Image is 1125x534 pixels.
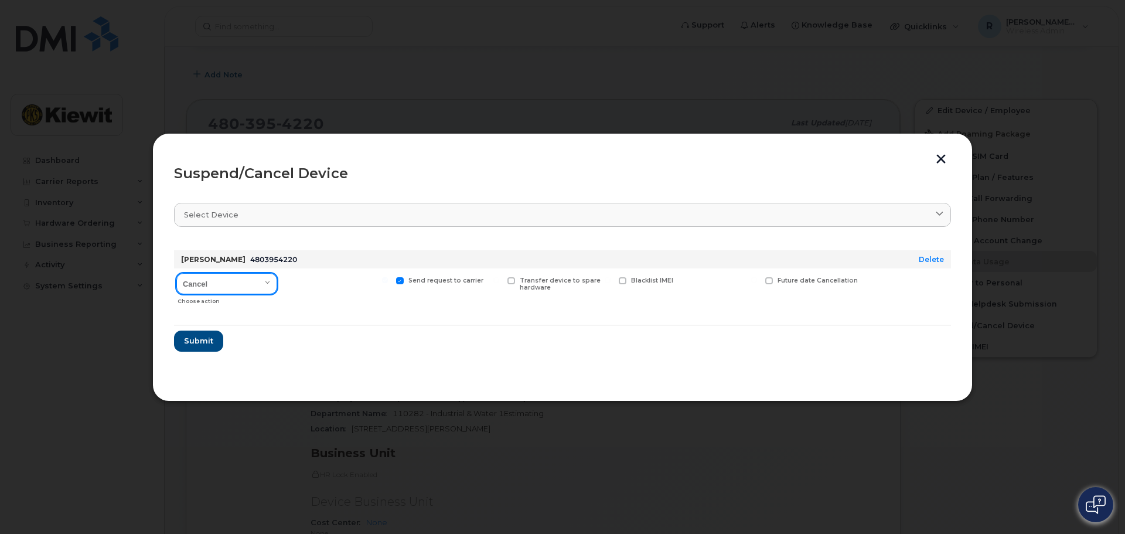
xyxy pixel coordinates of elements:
[174,203,951,227] a: Select device
[1086,495,1106,514] img: Open chat
[178,292,277,306] div: Choose action
[184,209,238,220] span: Select device
[408,277,483,284] span: Send request to carrier
[751,277,757,283] input: Future date Cancellation
[605,277,611,283] input: Blacklist IMEI
[520,277,601,292] span: Transfer device to spare hardware
[919,255,944,264] a: Delete
[184,335,213,346] span: Submit
[174,166,951,181] div: Suspend/Cancel Device
[382,277,388,283] input: Send request to carrier
[250,255,297,264] span: 4803954220
[778,277,858,284] span: Future date Cancellation
[493,277,499,283] input: Transfer device to spare hardware
[181,255,246,264] strong: [PERSON_NAME]
[174,331,223,352] button: Submit
[631,277,673,284] span: Blacklist IMEI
